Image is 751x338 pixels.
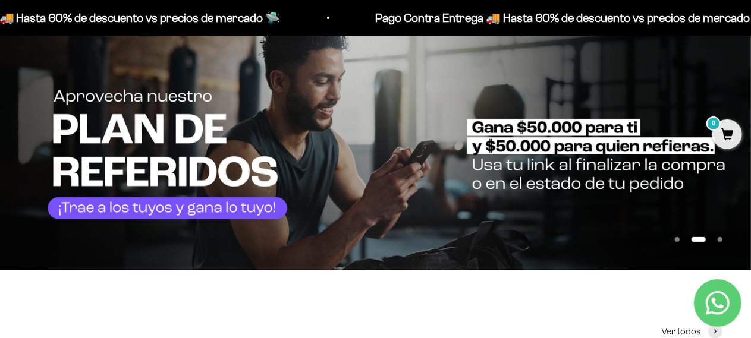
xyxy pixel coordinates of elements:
[712,129,742,142] a: 0
[706,116,721,131] mark: 0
